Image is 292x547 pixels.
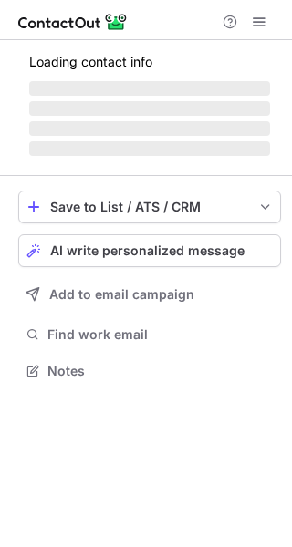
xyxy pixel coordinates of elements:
button: AI write personalized message [18,234,281,267]
span: Add to email campaign [49,287,194,302]
img: ContactOut v5.3.10 [18,11,128,33]
p: Loading contact info [29,55,270,69]
button: save-profile-one-click [18,191,281,223]
button: Add to email campaign [18,278,281,311]
span: ‌ [29,121,270,136]
span: Notes [47,363,274,379]
span: Find work email [47,326,274,343]
span: AI write personalized message [50,243,245,258]
button: Notes [18,358,281,384]
button: Find work email [18,322,281,347]
div: Save to List / ATS / CRM [50,200,249,214]
span: ‌ [29,141,270,156]
span: ‌ [29,81,270,96]
span: ‌ [29,101,270,116]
